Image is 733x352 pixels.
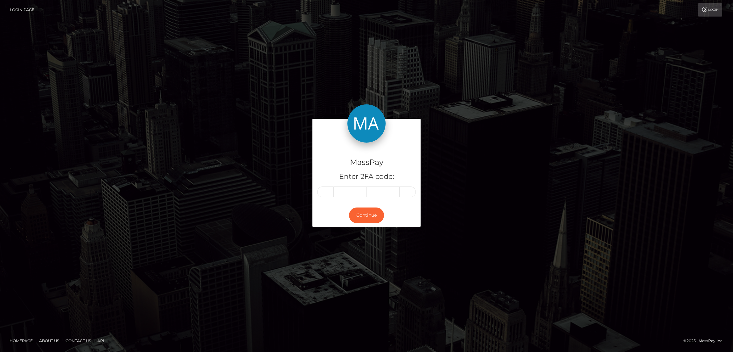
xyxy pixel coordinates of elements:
a: API [95,336,107,346]
a: Contact Us [63,336,94,346]
a: Login [698,3,722,17]
h5: Enter 2FA code: [317,172,416,182]
a: About Us [37,336,62,346]
img: MassPay [347,104,386,143]
a: Homepage [7,336,35,346]
h4: MassPay [317,157,416,168]
a: Login Page [10,3,34,17]
div: © 2025 , MassPay Inc. [683,337,728,344]
button: Continue [349,208,384,223]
